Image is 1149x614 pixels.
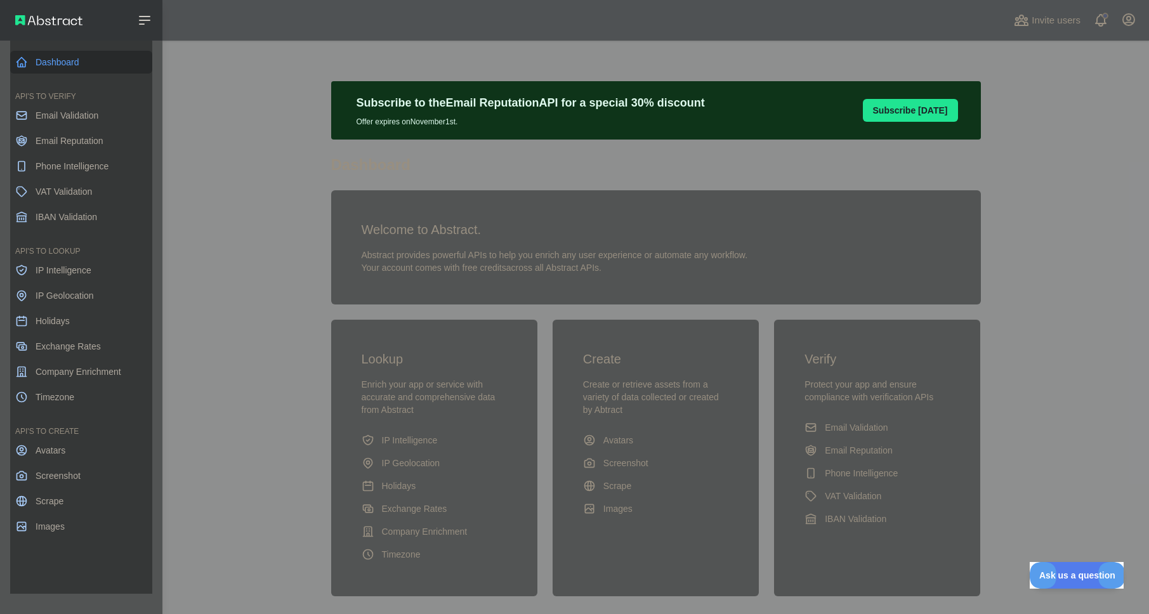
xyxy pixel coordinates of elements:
span: Company Enrichment [382,525,468,538]
a: Screenshot [578,452,733,474]
a: VAT Validation [799,485,955,507]
span: Enrich your app or service with accurate and comprehensive data from Abstract [362,379,496,415]
span: VAT Validation [36,185,92,198]
h3: Create [583,350,728,368]
span: Screenshot [36,469,81,482]
span: Exchange Rates [382,502,447,515]
a: Screenshot [10,464,152,487]
span: Your account comes with across all Abstract APIs. [362,263,601,273]
span: Email Validation [825,421,888,434]
iframe: Toggle Customer Support [1030,562,1124,589]
a: IP Geolocation [10,284,152,307]
span: IP Intelligence [36,264,91,277]
span: Images [603,502,633,515]
span: Email Validation [36,109,98,122]
a: Email Validation [799,416,955,439]
p: Subscribe to the Email Reputation API for a special 30 % discount [357,94,705,112]
a: Company Enrichment [10,360,152,383]
a: Phone Intelligence [799,462,955,485]
span: IP Geolocation [36,289,94,302]
h3: Welcome to Abstract. [362,221,950,238]
span: Exchange Rates [36,340,101,353]
a: Exchange Rates [357,497,512,520]
button: Subscribe [DATE] [863,99,958,122]
span: Avatars [36,444,65,457]
div: API'S TO VERIFY [10,76,152,101]
a: Images [10,515,152,538]
h3: Verify [804,350,950,368]
a: Scrape [578,474,733,497]
h3: Lookup [362,350,507,368]
span: Avatars [603,434,633,447]
div: API'S TO LOOKUP [10,231,152,256]
span: Company Enrichment [36,365,121,378]
h1: Dashboard [331,155,981,185]
a: Email Reputation [799,439,955,462]
span: Invite users [1032,13,1080,28]
span: IP Intelligence [382,434,438,447]
a: Avatars [578,429,733,452]
p: Offer expires on November 1st. [357,112,705,127]
a: Avatars [10,439,152,462]
span: Screenshot [603,457,648,469]
span: Holidays [382,480,416,492]
a: VAT Validation [10,180,152,203]
a: Holidays [10,310,152,332]
a: Timezone [10,386,152,408]
span: Timezone [36,391,74,403]
a: Exchange Rates [10,335,152,358]
span: Holidays [36,315,70,327]
a: Dashboard [10,51,152,74]
span: IP Geolocation [382,457,440,469]
button: Invite users [1011,10,1083,30]
a: IP Geolocation [357,452,512,474]
div: API'S TO CREATE [10,411,152,436]
a: IP Intelligence [10,259,152,282]
a: IP Intelligence [357,429,512,452]
span: Phone Intelligence [36,160,108,173]
a: Holidays [357,474,512,497]
a: Timezone [357,543,512,566]
a: Email Validation [10,104,152,127]
span: Abstract provides powerful APIs to help you enrich any user experience or automate any workflow. [362,250,748,260]
a: Scrape [10,490,152,513]
img: Abstract API [15,15,82,25]
a: Email Reputation [10,129,152,152]
span: Email Reputation [825,444,893,457]
span: Scrape [603,480,631,492]
span: Create or retrieve assets from a variety of data collected or created by Abtract [583,379,719,415]
a: IBAN Validation [799,507,955,530]
a: IBAN Validation [10,206,152,228]
span: Images [36,520,65,533]
a: Images [578,497,733,520]
span: Protect your app and ensure compliance with verification APIs [804,379,933,402]
span: Timezone [382,548,421,561]
span: Email Reputation [36,134,103,147]
span: free credits [463,263,506,273]
a: Phone Intelligence [10,155,152,178]
span: VAT Validation [825,490,881,502]
span: Scrape [36,495,63,507]
a: Company Enrichment [357,520,512,543]
span: IBAN Validation [825,513,886,525]
span: Phone Intelligence [825,467,898,480]
span: IBAN Validation [36,211,97,223]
